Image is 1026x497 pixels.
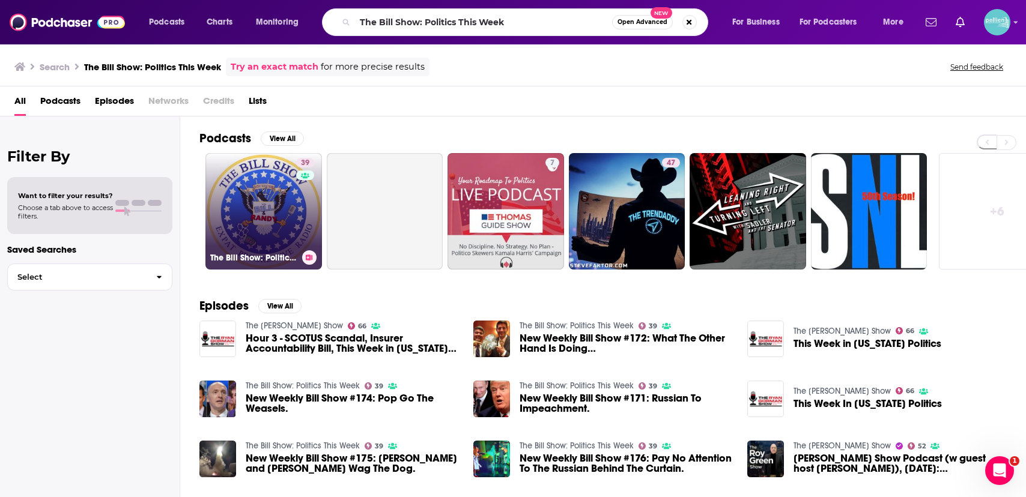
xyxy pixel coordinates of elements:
a: 39The Bill Show: Politics This Week [205,153,322,270]
button: open menu [141,13,200,32]
img: New Weekly Bill Show #172: What The Other Hand Is Doing… [473,321,510,357]
span: New Weekly Bill Show #172: What The Other Hand Is Doing… [520,333,733,354]
span: Select [8,273,147,281]
a: Podcasts [40,91,80,116]
span: Charts [207,14,232,31]
a: All [14,91,26,116]
span: 39 [649,384,657,389]
a: Lists [249,91,267,116]
a: 7 [448,153,564,270]
a: Show notifications dropdown [921,12,941,32]
a: The Ryan Gorman Show [246,321,343,331]
span: This Week In [US_STATE] Politics [794,399,942,409]
a: 66 [896,327,915,334]
a: The Bill Show: Politics This Week [246,441,360,451]
span: New Weekly Bill Show #175: [PERSON_NAME] and [PERSON_NAME] Wag The Dog. [246,453,459,474]
a: 39 [639,382,658,390]
button: View All [258,299,302,313]
a: The Bill Show: Politics This Week [520,441,634,451]
a: The Ryan Gorman Show [794,386,891,396]
span: Want to filter your results? [18,191,113,200]
button: View All [261,131,304,146]
a: Charts [199,13,240,32]
span: for more precise results [321,60,425,74]
img: Hour 3 - SCOTUS Scandal, Insurer Accountability Bill, This Week in Florida Politics [199,321,236,357]
a: The Bill Show: Politics This Week [520,321,634,331]
img: New Weekly Bill Show #176: Pay No Attention To The Russian Behind The Curtain. [473,441,510,477]
a: New Weekly Bill Show #176: Pay No Attention To The Russian Behind The Curtain. [520,453,733,474]
a: 39 [296,158,314,167]
iframe: Intercom live chat [985,456,1014,485]
a: EpisodesView All [199,298,302,313]
a: 66 [896,387,915,394]
span: 52 [918,444,926,449]
h3: Search [40,61,70,73]
button: open menu [724,13,795,32]
h2: Episodes [199,298,249,313]
h2: Filter By [7,148,172,165]
a: 52 [908,442,926,450]
img: Podchaser - Follow, Share and Rate Podcasts [10,11,125,34]
span: 39 [649,444,657,449]
input: Search podcasts, credits, & more... [355,13,612,32]
img: Roy Green Show Podcast (w guest host Arlene Bynon), April 30: Prof Christian Leuprecht, Recaps Po... [747,441,784,477]
span: 66 [906,388,914,394]
a: New Weekly Bill Show #174: Pop Go The Weasels. [246,393,459,414]
span: 47 [667,157,675,169]
span: Logged in as JessicaPellien [984,9,1010,35]
a: 39 [639,322,658,330]
a: Roy Green Show Podcast (w guest host Arlene Bynon), April 30: Prof Christian Leuprecht, Recaps Po... [794,453,1007,474]
span: Open Advanced [618,19,667,25]
a: New Weekly Bill Show #171: Russian To Impeachment. [520,393,733,414]
a: 39 [365,442,384,450]
span: [PERSON_NAME] Show Podcast (w guest host [PERSON_NAME]), [DATE]: [PERSON_NAME][DEMOGRAPHIC_DATA],... [794,453,1007,474]
a: PodcastsView All [199,131,304,146]
button: open menu [875,13,918,32]
span: 66 [906,328,914,334]
img: This Week In Florida Politics [747,381,784,417]
span: New [651,7,672,19]
a: Show notifications dropdown [951,12,970,32]
p: Saved Searches [7,244,172,255]
button: Send feedback [947,62,1007,72]
button: Show profile menu [984,9,1010,35]
span: Monitoring [256,14,299,31]
img: User Profile [984,9,1010,35]
button: Select [7,264,172,291]
a: The Roy Green Show [794,441,891,451]
img: This Week in Florida Politics [747,321,784,357]
span: Choose a tab above to access filters. [18,203,113,220]
a: Hour 3 - SCOTUS Scandal, Insurer Accountability Bill, This Week in Florida Politics [246,333,459,354]
h3: The Bill Show: Politics This Week [84,61,221,73]
img: New Weekly Bill Show #175: Vlad and Donny Wag The Dog. [199,441,236,477]
span: For Podcasters [800,14,857,31]
button: open menu [792,13,875,32]
img: New Weekly Bill Show #171: Russian To Impeachment. [473,381,510,417]
span: This Week in [US_STATE] Politics [794,339,941,349]
h2: Podcasts [199,131,251,146]
a: New Weekly Bill Show #174: Pop Go The Weasels. [199,381,236,417]
button: open menu [247,13,314,32]
h3: The Bill Show: Politics This Week [210,253,297,263]
a: New Weekly Bill Show #175: Vlad and Donny Wag The Dog. [246,453,459,474]
a: This Week In Florida Politics [794,399,942,409]
span: Networks [148,91,189,116]
a: 66 [348,322,367,330]
a: 47 [569,153,685,270]
span: 66 [358,324,366,329]
a: The Bill Show: Politics This Week [520,381,634,391]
